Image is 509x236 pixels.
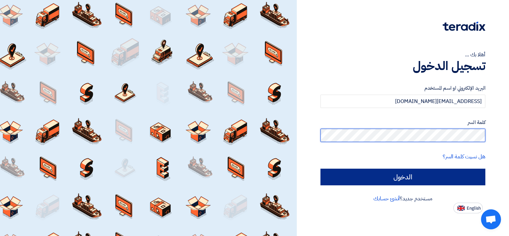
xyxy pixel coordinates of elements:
button: English [453,203,483,213]
input: الدخول [320,169,485,185]
input: أدخل بريد العمل الإلكتروني او اسم المستخدم الخاص بك ... [320,95,485,108]
img: Teradix logo [443,22,485,31]
h1: تسجيل الدخول [320,59,485,73]
a: أنشئ حسابك [373,195,400,203]
label: كلمة السر [320,119,485,126]
label: البريد الإلكتروني او اسم المستخدم [320,84,485,92]
div: مستخدم جديد؟ [320,195,485,203]
div: أهلا بك ... [320,51,485,59]
span: English [467,206,481,211]
img: en-US.png [457,206,465,211]
a: Open chat [481,209,501,229]
a: هل نسيت كلمة السر؟ [443,153,485,161]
